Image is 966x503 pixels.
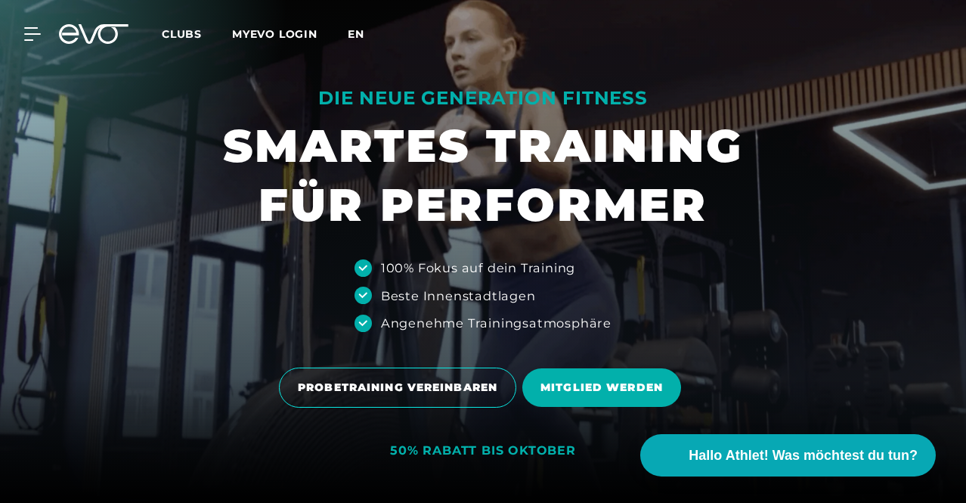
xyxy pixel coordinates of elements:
[279,356,522,419] a: PROBETRAINING VEREINBAREN
[298,380,497,396] span: PROBETRAINING VEREINBAREN
[162,26,232,41] a: Clubs
[381,259,575,277] div: 100% Fokus auf dein Training
[522,357,687,418] a: MITGLIED WERDEN
[381,287,536,305] div: Beste Innenstadtlagen
[232,27,317,41] a: MYEVO LOGIN
[223,116,743,234] h1: SMARTES TRAINING FÜR PERFORMER
[162,27,202,41] span: Clubs
[348,27,364,41] span: en
[390,443,576,459] div: 50% RABATT BIS OKTOBER
[540,380,663,396] span: MITGLIED WERDEN
[640,434,936,477] button: Hallo Athlet! Was möchtest du tun?
[348,26,382,43] a: en
[381,314,611,332] div: Angenehme Trainingsatmosphäre
[223,86,743,110] div: DIE NEUE GENERATION FITNESS
[689,446,918,466] span: Hallo Athlet! Was möchtest du tun?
